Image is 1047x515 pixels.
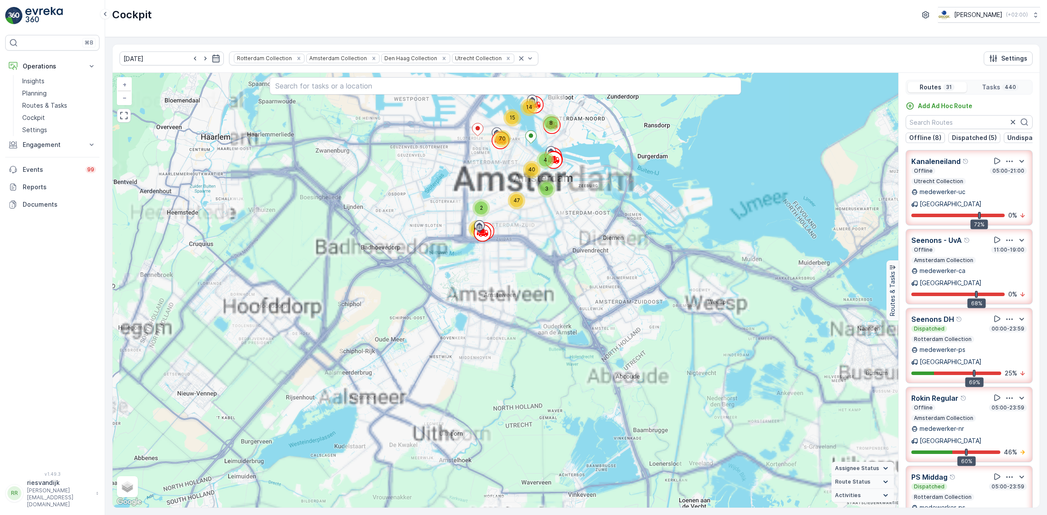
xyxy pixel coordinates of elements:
[920,266,965,275] p: medewerker-ca
[992,167,1025,174] p: 05:00-21:00
[27,487,92,508] p: [PERSON_NAME][EMAIL_ADDRESS][DOMAIN_NAME]
[1008,290,1017,299] p: 0 %
[19,87,99,99] a: Planning
[22,113,45,122] p: Cockpit
[85,39,93,46] p: ⌘B
[913,257,974,264] p: Amsterdam Collection
[971,220,988,229] div: 72%
[369,55,379,62] div: Remove Amsterdam Collection
[1006,11,1028,18] p: ( +02:00 )
[1004,84,1017,91] p: 440
[945,84,953,91] p: 31
[23,62,82,71] p: Operations
[913,415,974,422] p: Amsterdam Collection
[22,126,47,134] p: Settings
[544,157,547,163] span: 4
[954,10,1003,19] p: [PERSON_NAME]
[906,133,945,143] button: Offline (8)
[5,7,23,24] img: logo
[5,196,99,213] a: Documents
[991,483,1025,490] p: 05:00-23:59
[968,299,986,308] div: 68%
[1001,54,1027,63] p: Settings
[920,424,964,433] p: medewerker-nr
[835,478,870,485] span: Route Status
[964,237,971,244] div: Help Tooltip Icon
[835,492,861,499] span: Activities
[123,81,127,88] span: +
[528,166,535,173] span: 40
[991,404,1025,411] p: 05:00-23:59
[120,51,224,65] input: dd/mm/yyyy
[538,180,555,198] div: 3
[25,7,63,24] img: logo_light-DOdMpM7g.png
[913,246,934,253] p: Offline
[960,395,967,402] div: Help Tooltip Icon
[19,99,99,112] a: Routes & Tasks
[118,477,137,496] a: Layers
[1008,211,1017,220] p: 0 %
[949,474,956,481] div: Help Tooltip Icon
[5,136,99,153] button: Engagement
[5,471,99,477] span: v 1.49.3
[234,54,293,62] div: Rotterdam Collection
[835,465,879,472] span: Assignee Status
[537,151,554,169] div: 4
[911,314,954,324] p: Seenons DH
[549,119,553,126] span: 8
[1005,369,1017,378] p: 25 %
[503,55,513,62] div: Remove Utrecht Collection
[920,200,982,208] p: [GEOGRAPHIC_DATA]
[5,178,99,196] a: Reports
[831,489,894,502] summary: Activities
[913,325,945,332] p: Dispatched
[911,235,962,246] p: Seenons - UvA
[920,503,965,512] p: medewerker-ps
[920,83,941,92] p: Routes
[952,133,997,142] p: Dispatched (5)
[503,109,521,126] div: 15
[956,316,963,323] div: Help Tooltip Icon
[911,156,961,167] p: Kanaleneiland
[906,102,972,110] a: Add Ad Hoc Route
[920,437,982,445] p: [GEOGRAPHIC_DATA]
[911,472,948,482] p: PS Middag
[513,197,520,204] span: 47
[1004,448,1017,457] p: 46 %
[965,378,984,387] div: 69%
[913,167,934,174] p: Offline
[545,185,548,192] span: 3
[913,404,934,411] p: Offline
[22,101,67,110] p: Routes & Tasks
[493,130,511,147] div: 70
[294,55,304,62] div: Remove Rotterdam Collection
[938,10,951,20] img: basis-logo_rgb2x.png
[19,124,99,136] a: Settings
[831,475,894,489] summary: Route Status
[920,279,982,287] p: [GEOGRAPHIC_DATA]
[23,200,96,209] p: Documents
[22,89,47,98] p: Planning
[499,135,506,142] span: 70
[913,178,964,185] p: Utrecht Collection
[920,345,965,354] p: medewerker-ps
[938,7,1040,23] button: [PERSON_NAME](+02:00)
[5,478,99,508] button: RRriesvandijk[PERSON_NAME][EMAIL_ADDRESS][DOMAIN_NAME]
[452,54,503,62] div: Utrecht Collection
[909,133,941,142] p: Offline (8)
[22,77,44,85] p: Insights
[382,54,438,62] div: Den Haag Collection
[918,102,972,110] p: Add Ad Hoc Route
[439,55,449,62] div: Remove Den Haag Collection
[920,188,965,196] p: medewerker-uc
[542,114,560,132] div: 8
[831,462,894,475] summary: Assignee Status
[112,8,152,22] p: Cockpit
[19,75,99,87] a: Insights
[888,271,897,316] p: Routes & Tasks
[920,358,982,366] p: [GEOGRAPHIC_DATA]
[991,325,1025,332] p: 00:00-23:59
[510,114,515,121] span: 15
[911,393,958,403] p: Rokin Regular
[123,94,127,101] span: −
